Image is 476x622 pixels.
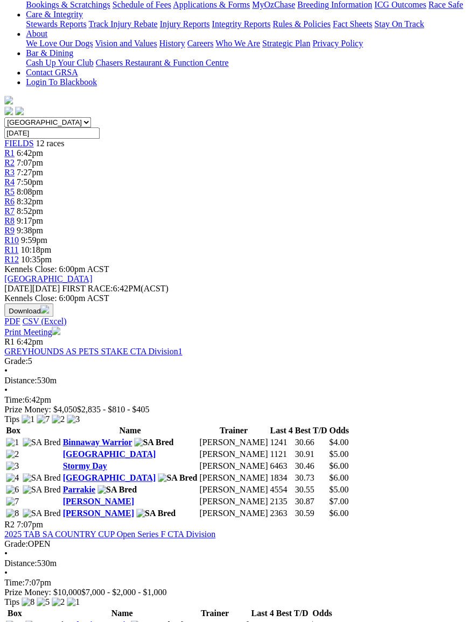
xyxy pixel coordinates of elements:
span: 7:07pm [17,158,43,167]
img: 8 [22,597,34,607]
img: facebook.svg [4,106,13,115]
div: About [26,39,472,48]
img: 1 [6,438,19,447]
th: Name [65,608,179,619]
img: SA Bred [97,485,137,495]
span: $7,000 - $2,000 - $1,000 [81,588,167,597]
a: Careers [187,39,213,48]
th: Best T/D [276,608,309,619]
td: 30.87 [295,496,328,507]
td: 30.59 [295,508,328,519]
td: 4554 [269,484,293,495]
span: Distance: [4,559,37,568]
th: Odds [328,425,349,436]
span: R11 [4,245,18,254]
span: 9:59pm [21,235,47,245]
td: 30.91 [295,449,328,460]
span: $2,835 - $810 - $405 [77,405,150,414]
span: 12 races [36,139,64,148]
td: 30.46 [295,461,328,471]
span: Grade: [4,539,28,548]
a: Integrity Reports [212,19,270,28]
a: R12 [4,255,19,264]
img: 4 [6,473,19,483]
span: 7:50pm [17,177,43,187]
td: 30.73 [295,473,328,483]
span: Distance: [4,376,37,385]
a: R10 [4,235,19,245]
div: 530m [4,376,472,385]
th: Last 4 [269,425,293,436]
a: Print Meeting [4,327,60,337]
td: [PERSON_NAME] [199,484,268,495]
a: R6 [4,197,15,206]
span: 8:52pm [17,206,43,216]
td: [PERSON_NAME] [199,473,268,483]
span: 6:42pm [17,148,43,158]
a: [GEOGRAPHIC_DATA] [62,473,156,482]
div: Bar & Dining [26,58,472,68]
span: Kennels Close: 6:00pm ACST [4,264,109,274]
img: 3 [6,461,19,471]
td: 1834 [269,473,293,483]
img: SA Bred [23,438,61,447]
a: R7 [4,206,15,216]
a: Track Injury Rebate [88,19,157,28]
td: [PERSON_NAME] [199,437,268,448]
span: Tips [4,597,19,606]
a: R2 [4,158,15,167]
a: Bar & Dining [26,48,73,58]
span: $5.00 [329,449,348,459]
img: 1 [67,597,80,607]
span: Box [6,426,20,435]
a: Stormy Day [62,461,107,470]
a: 2025 TAB SA COUNTRY CUP Open Series F CTA Division [4,530,215,539]
td: 30.55 [295,484,328,495]
a: R3 [4,168,15,177]
a: GREYHOUNDS AS PETS STAKE CTA Division1 [4,347,182,356]
td: 6463 [269,461,293,471]
span: $6.00 [329,461,348,470]
span: $6.00 [329,473,348,482]
a: Privacy Policy [312,39,363,48]
span: 10:35pm [21,255,52,264]
div: 7:07pm [4,578,472,588]
a: Stewards Reports [26,19,86,28]
span: $7.00 [329,497,348,506]
span: • [4,366,8,375]
span: $5.00 [329,485,348,494]
span: Time: [4,395,25,404]
span: R1 [4,337,15,346]
a: Stay On Track [374,19,424,28]
span: Grade: [4,356,28,366]
th: Name [62,425,198,436]
div: 530m [4,559,472,568]
th: Best T/D [295,425,328,436]
td: [PERSON_NAME] [199,461,268,471]
td: [PERSON_NAME] [199,496,268,507]
td: 2363 [269,508,293,519]
a: R9 [4,226,15,235]
a: About [26,29,47,38]
div: Download [4,317,472,326]
img: SA Bred [136,509,176,518]
span: [DATE] [4,284,60,293]
img: twitter.svg [15,106,24,115]
div: OPEN [4,539,472,549]
span: 8:08pm [17,187,43,196]
span: Time: [4,578,25,587]
th: Last 4 [250,608,274,619]
span: Box [8,609,22,618]
span: • [4,568,8,577]
img: logo-grsa-white.png [4,96,13,104]
span: 9:38pm [17,226,43,235]
span: 6:42pm [17,337,43,346]
td: 2135 [269,496,293,507]
a: [GEOGRAPHIC_DATA] [4,274,92,283]
a: R4 [4,177,15,187]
